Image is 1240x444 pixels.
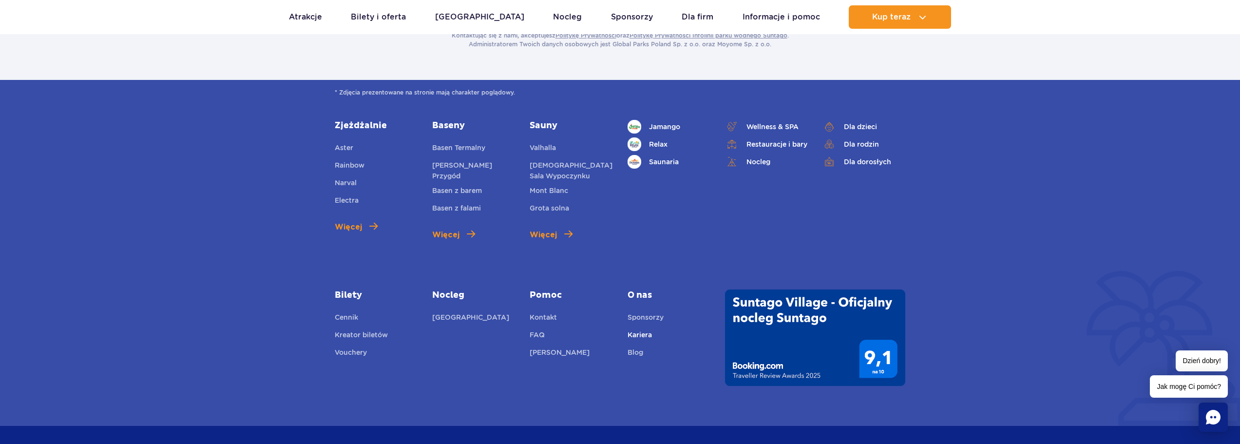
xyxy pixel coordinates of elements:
a: Dla rodzin [822,137,905,151]
a: Sponsorzy [628,312,664,326]
a: FAQ [530,329,545,343]
a: Więcej [530,229,572,241]
span: Więcej [335,221,362,233]
a: Rainbow [335,160,364,174]
a: Restauracje i bary [725,137,808,151]
span: Jak mogę Ci pomóc? [1150,375,1228,398]
span: Więcej [530,229,557,241]
span: O nas [628,290,710,301]
span: Narval [335,179,357,187]
span: * Zdjęcia prezentowane na stronie mają charakter poglądowy. [335,88,905,97]
a: Więcej [432,229,475,241]
a: Dla firm [682,5,713,29]
a: Dla dorosłych [822,155,905,169]
span: Więcej [432,229,459,241]
a: Relax [628,137,710,151]
a: [GEOGRAPHIC_DATA] [432,312,509,326]
a: [PERSON_NAME] Przygód [432,160,515,181]
a: Nocleg [553,5,582,29]
button: Kup teraz [849,5,951,29]
a: Saunaria [628,155,710,169]
a: Politykę Prywatności [555,32,616,39]
a: Baseny [432,120,515,132]
a: Wellness & SPA [725,120,808,134]
a: Kariera [628,329,652,343]
a: Blog [628,347,643,361]
a: Vouchery [335,347,367,361]
span: Mont Blanc [530,187,568,194]
a: Aster [335,142,353,156]
a: Jamango [628,120,710,134]
a: Bilety i oferta [351,5,406,29]
a: Grota solna [530,203,569,216]
a: Politykę Prywatności Infolinii parku wodnego Suntago [630,32,787,39]
a: Narval [335,177,357,191]
span: Kup teraz [872,13,911,21]
a: Valhalla [530,142,556,156]
a: Mont Blanc [530,185,568,199]
a: Pomoc [530,290,612,301]
a: Kreator biletów [335,329,388,343]
a: [DEMOGRAPHIC_DATA] Sala Wypoczynku [530,160,612,181]
a: [GEOGRAPHIC_DATA] [435,5,524,29]
a: Kontakt [530,312,557,326]
a: Electra [335,195,359,209]
a: [PERSON_NAME] [530,347,590,361]
span: Rainbow [335,161,364,169]
a: Basen z falami [432,203,481,216]
span: Aster [335,144,353,152]
a: Informacje i pomoc [743,5,820,29]
a: Bilety [335,290,418,301]
a: Cennik [335,312,358,326]
span: Valhalla [530,144,556,152]
img: Traveller Review Awards 2025' od Booking.com dla Suntago Village - wynik 9.1/10 [725,290,905,386]
a: Sauny [530,120,612,132]
a: Nocleg [725,155,808,169]
p: Kontaktując się z nami, akceptujesz oraz . Administratorem Twoich danych osobowych jest Global Pa... [452,31,789,49]
a: Atrakcje [289,5,322,29]
a: Nocleg [432,290,515,301]
a: Sponsorzy [611,5,653,29]
a: Dla dzieci [822,120,905,134]
span: Wellness & SPA [746,121,799,132]
span: Dzień dobry! [1176,350,1228,371]
a: Basen z barem [432,185,482,199]
a: Więcej [335,221,378,233]
div: Chat [1199,403,1228,432]
a: Zjeżdżalnie [335,120,418,132]
a: Basen Termalny [432,142,485,156]
span: Jamango [649,121,680,132]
